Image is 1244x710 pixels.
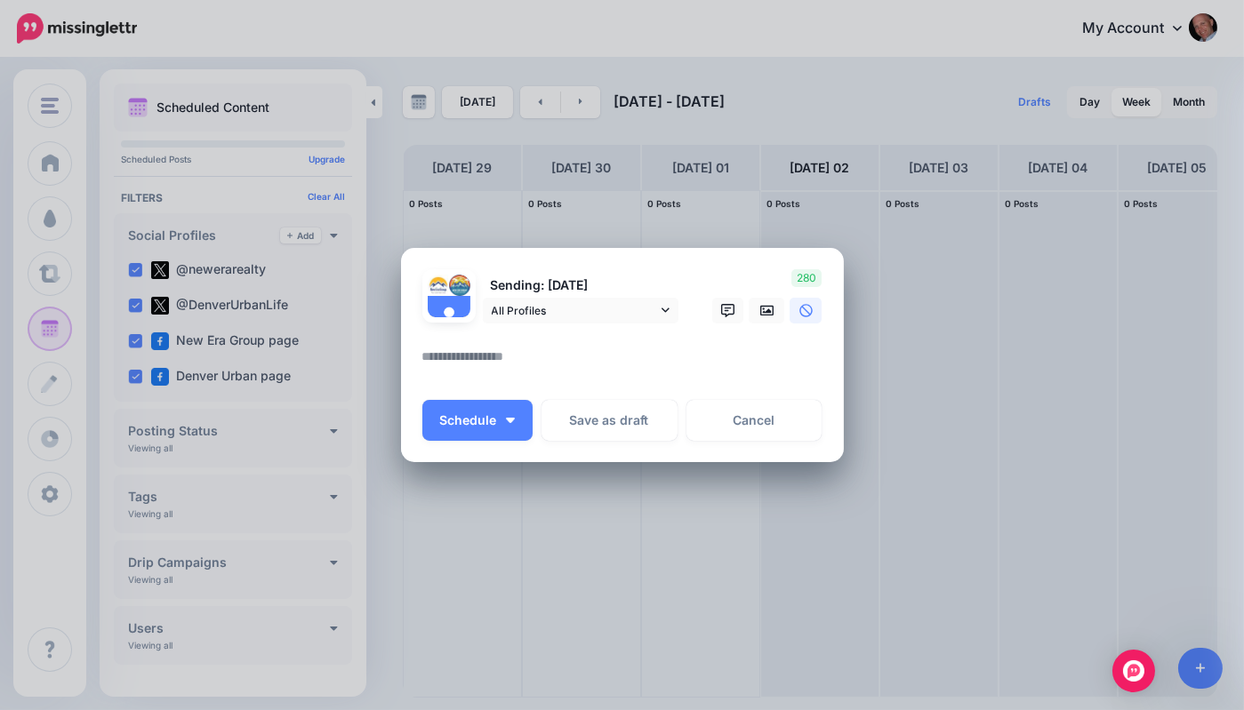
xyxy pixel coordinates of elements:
[422,400,533,441] button: Schedule
[428,296,470,339] img: user_default_image.png
[483,298,678,323] a: All Profiles
[791,269,822,287] span: 280
[542,400,678,441] button: Save as draft
[1112,650,1155,692] div: Open Intercom Messenger
[492,301,657,320] span: All Profiles
[483,275,678,296] p: Sending: [DATE]
[440,414,497,427] span: Schedule
[428,275,449,296] img: 13557915_1047257942031428_1918167887830394184_n-bsa42523.jpg
[506,418,515,423] img: arrow-down-white.png
[686,400,823,441] a: Cancel
[449,275,470,296] img: tEGfRtQ3-28608.jpg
